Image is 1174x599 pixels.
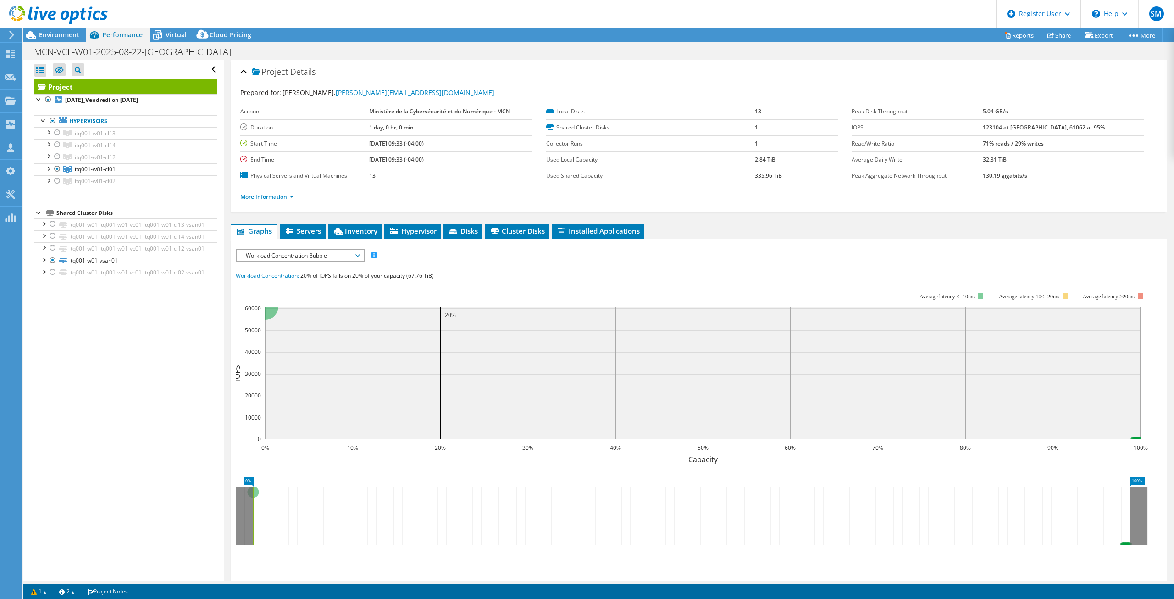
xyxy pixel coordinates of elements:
span: Performance [102,30,143,39]
a: More Information [240,193,294,201]
text: 0 [258,435,261,443]
a: Share [1041,28,1078,42]
span: Project [252,67,288,77]
label: Used Shared Capacity [546,171,755,180]
text: Capacity [688,454,718,465]
b: [DATE] 09:33 (-04:00) [369,156,424,163]
label: Duration [240,123,369,132]
span: Workload Concentration: [236,272,299,280]
a: itq001-w01-itq001-w01-vc01-itq001-w01-cl13-vsan01 [34,218,217,230]
span: Disks [448,226,478,235]
text: 70% [872,444,883,452]
a: 1 [25,586,53,597]
label: Read/Write Ratio [852,139,983,148]
span: [PERSON_NAME], [282,88,494,97]
span: Workload Concentration Bubble [241,250,359,261]
text: 50000 [245,326,261,334]
span: Cluster Disks [489,226,545,235]
svg: \n [1092,10,1100,18]
text: 100% [1134,444,1148,452]
h1: MCN-VCF-W01-2025-08-22-[GEOGRAPHIC_DATA] [30,47,245,57]
text: 40% [610,444,621,452]
div: Shared Cluster Disks [56,207,217,218]
label: End Time [240,155,369,164]
b: 71% reads / 29% writes [983,140,1044,147]
a: itq001-w01-cl13 [34,127,217,139]
span: Installed Applications [556,226,640,235]
span: Inventory [332,226,377,235]
tspan: Average latency <=10ms [919,293,975,300]
text: 20% [435,444,446,452]
span: itq001-w01-cl12 [75,153,116,161]
text: 20000 [245,392,261,399]
span: SM [1149,6,1164,21]
a: itq001-w01-vsan01 [34,255,217,267]
a: Hypervisors [34,115,217,127]
b: 13 [369,172,376,179]
b: 1 [755,140,758,147]
b: 2.84 TiB [755,156,775,163]
label: Average Daily Write [852,155,983,164]
text: 40000 [245,348,261,356]
a: [PERSON_NAME][EMAIL_ADDRESS][DOMAIN_NAME] [336,88,494,97]
span: itq001-w01-cl13 [75,129,116,137]
label: Prepared for: [240,88,281,97]
b: 13 [755,107,761,115]
label: Local Disks [546,107,755,116]
label: Used Local Capacity [546,155,755,164]
b: 335.96 TiB [755,172,782,179]
text: 60000 [245,304,261,312]
span: 20% of IOPS falls on 20% of your capacity (67.76 TiB) [300,272,434,280]
b: 5.04 GB/s [983,107,1008,115]
a: itq001-w01-cl14 [34,139,217,151]
b: 32.31 TiB [983,156,1007,163]
span: Details [290,66,316,77]
a: Reports [997,28,1041,42]
b: Ministère de la Cybersécurité et du Numérique - MCN [369,107,510,115]
label: Collector Runs [546,139,755,148]
span: Hypervisor [389,226,437,235]
label: Peak Aggregate Network Throughput [852,171,983,180]
b: [DATE] 09:33 (-04:00) [369,140,424,147]
text: 90% [1047,444,1058,452]
text: 0% [261,444,269,452]
text: Average latency >20ms [1083,293,1135,300]
text: 20% [445,311,456,319]
span: itq001-w01-cl01 [75,165,116,173]
span: itq001-w01-cl02 [75,177,116,185]
text: IOPS [232,365,242,381]
a: itq001-w01-itq001-w01-vc01-itq001-w01-cl12-vsan01 [34,242,217,254]
label: Shared Cluster Disks [546,123,755,132]
label: Physical Servers and Virtual Machines [240,171,369,180]
b: [DATE]_Vendredi on [DATE] [65,96,138,104]
span: Servers [284,226,321,235]
span: Virtual [166,30,187,39]
a: itq001-w01-cl02 [34,175,217,187]
label: Peak Disk Throughput [852,107,983,116]
text: 10% [347,444,358,452]
b: 123104 at [GEOGRAPHIC_DATA], 61062 at 95% [983,123,1105,131]
label: Start Time [240,139,369,148]
text: 10000 [245,414,261,421]
text: 50% [698,444,709,452]
a: itq001-w01-itq001-w01-vc01-itq001-w01-cl02-vsan01 [34,267,217,279]
b: 130.19 gigabits/s [983,172,1027,179]
b: 1 day, 0 hr, 0 min [369,123,414,131]
a: [DATE]_Vendredi on [DATE] [34,94,217,106]
span: Cloud Pricing [210,30,251,39]
label: Account [240,107,369,116]
a: itq001-w01-itq001-w01-vc01-itq001-w01-cl14-vsan01 [34,230,217,242]
text: 30000 [245,370,261,378]
label: IOPS [852,123,983,132]
text: 80% [960,444,971,452]
text: 60% [785,444,796,452]
tspan: Average latency 10<=20ms [999,293,1059,300]
a: Project [34,79,217,94]
b: 1 [755,123,758,131]
text: 30% [522,444,533,452]
a: 2 [53,586,81,597]
a: itq001-w01-cl01 [34,163,217,175]
a: Project Notes [81,586,134,597]
span: Graphs [236,226,272,235]
span: Environment [39,30,79,39]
